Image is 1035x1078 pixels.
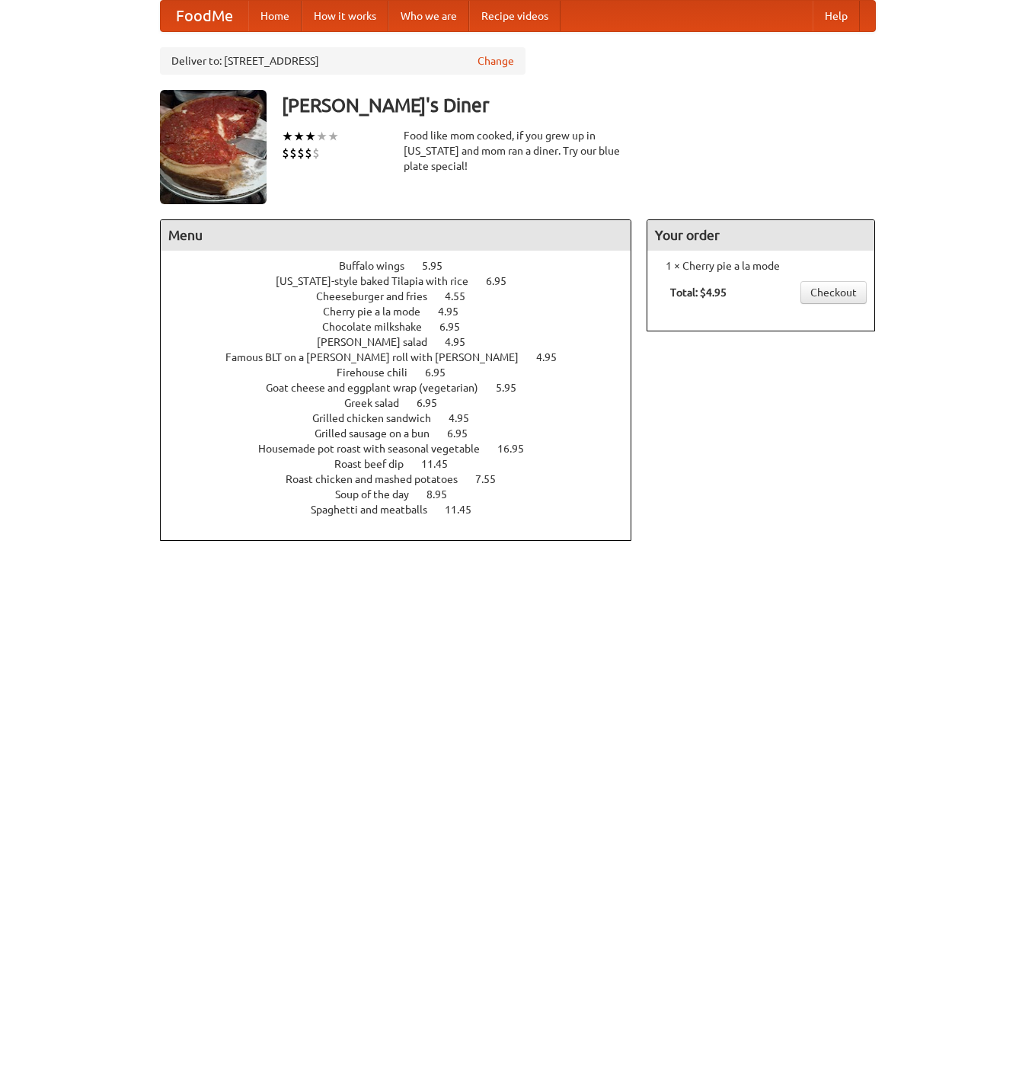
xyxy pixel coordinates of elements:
[282,90,876,120] h3: [PERSON_NAME]'s Diner
[322,321,488,333] a: Chocolate milkshake 6.95
[425,366,461,379] span: 6.95
[337,366,423,379] span: Firehouse chili
[286,473,473,485] span: Roast chicken and mashed potatoes
[337,366,474,379] a: Firehouse chili 6.95
[293,128,305,145] li: ★
[813,1,860,31] a: Help
[286,473,524,485] a: Roast chicken and mashed potatoes 7.55
[439,321,475,333] span: 6.95
[316,290,494,302] a: Cheeseburger and fries 4.55
[276,275,535,287] a: [US_STATE]-style baked Tilapia with rice 6.95
[445,504,487,516] span: 11.45
[475,473,511,485] span: 7.55
[438,305,474,318] span: 4.95
[258,443,495,455] span: Housemade pot roast with seasonal vegetable
[404,128,632,174] div: Food like mom cooked, if you grew up in [US_STATE] and mom ran a diner. Try our blue plate special!
[276,275,484,287] span: [US_STATE]-style baked Tilapia with rice
[496,382,532,394] span: 5.95
[800,281,867,304] a: Checkout
[344,397,414,409] span: Greek salad
[447,427,483,440] span: 6.95
[225,351,585,363] a: Famous BLT on a [PERSON_NAME] roll with [PERSON_NAME] 4.95
[344,397,465,409] a: Greek salad 6.95
[302,1,388,31] a: How it works
[311,504,442,516] span: Spaghetti and meatballs
[161,220,631,251] h4: Menu
[160,47,525,75] div: Deliver to: [STREET_ADDRESS]
[305,128,316,145] li: ★
[497,443,539,455] span: 16.95
[670,286,727,299] b: Total: $4.95
[536,351,572,363] span: 4.95
[327,128,339,145] li: ★
[160,90,267,204] img: angular.jpg
[388,1,469,31] a: Who we are
[316,128,327,145] li: ★
[311,504,500,516] a: Spaghetti and meatballs 11.45
[317,336,494,348] a: [PERSON_NAME] salad 4.95
[647,220,874,251] h4: Your order
[161,1,248,31] a: FoodMe
[282,145,289,162] li: $
[266,382,494,394] span: Goat cheese and eggplant wrap (vegetarian)
[316,290,442,302] span: Cheeseburger and fries
[323,305,487,318] a: Cherry pie a la mode 4.95
[655,258,867,273] li: 1 × Cherry pie a la mode
[305,145,312,162] li: $
[312,145,320,162] li: $
[445,290,481,302] span: 4.55
[445,336,481,348] span: 4.95
[335,488,475,501] a: Soup of the day 8.95
[339,260,420,272] span: Buffalo wings
[449,412,484,424] span: 4.95
[315,427,445,440] span: Grilled sausage on a bun
[335,488,424,501] span: Soup of the day
[426,488,462,501] span: 8.95
[422,260,458,272] span: 5.95
[248,1,302,31] a: Home
[258,443,552,455] a: Housemade pot roast with seasonal vegetable 16.95
[297,145,305,162] li: $
[421,458,463,470] span: 11.45
[289,145,297,162] li: $
[312,412,446,424] span: Grilled chicken sandwich
[312,412,497,424] a: Grilled chicken sandwich 4.95
[339,260,471,272] a: Buffalo wings 5.95
[322,321,437,333] span: Chocolate milkshake
[225,351,534,363] span: Famous BLT on a [PERSON_NAME] roll with [PERSON_NAME]
[478,53,514,69] a: Change
[266,382,545,394] a: Goat cheese and eggplant wrap (vegetarian) 5.95
[317,336,442,348] span: [PERSON_NAME] salad
[469,1,561,31] a: Recipe videos
[334,458,419,470] span: Roast beef dip
[334,458,476,470] a: Roast beef dip 11.45
[323,305,436,318] span: Cherry pie a la mode
[486,275,522,287] span: 6.95
[417,397,452,409] span: 6.95
[315,427,496,440] a: Grilled sausage on a bun 6.95
[282,128,293,145] li: ★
